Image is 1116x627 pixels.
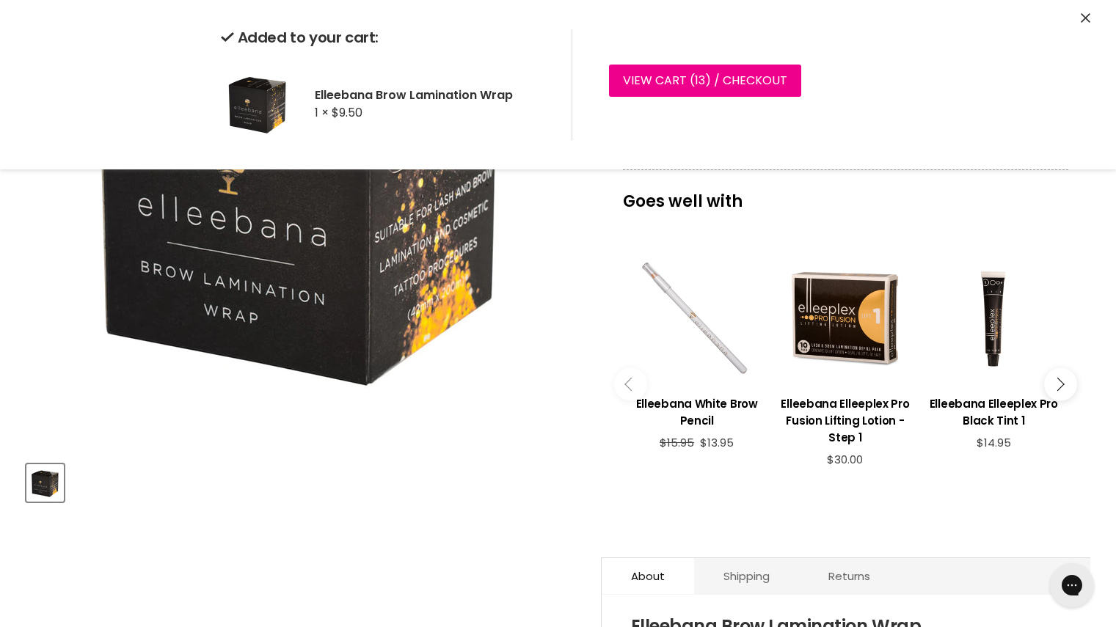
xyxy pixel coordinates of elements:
a: View product:Elleebana Elleeplex Pro Fusion Lifting Lotion - Step 1 [778,384,912,453]
a: About [602,558,694,594]
span: $30.00 [827,452,863,467]
h2: Elleebana Brow Lamination Wrap [315,87,548,103]
a: View cart (13) / Checkout [609,65,801,97]
h3: Elleebana Elleeplex Pro Black Tint 1 [927,395,1060,429]
button: Close [1081,11,1090,26]
span: 13 [695,72,705,89]
span: $14.95 [977,435,1011,450]
p: Goes well with [623,169,1068,218]
button: Elleebana Brow Lamination Wrap [26,464,64,502]
h3: Elleebana Elleeplex Pro Fusion Lifting Lotion - Step 1 [778,395,912,446]
a: Returns [799,558,900,594]
iframe: Gorgias live chat messenger [1043,558,1101,612]
a: View product:Elleebana White Brow Pencil [630,384,764,436]
span: $9.50 [332,104,362,121]
div: Product thumbnails [24,460,577,502]
span: 1 × [315,104,329,121]
span: $15.95 [660,435,694,450]
span: $13.95 [700,435,734,450]
h2: Added to your cart: [221,29,548,46]
h3: Elleebana White Brow Pencil [630,395,764,429]
img: Elleebana Brow Lamination Wrap [28,466,62,500]
a: View product:Elleebana Elleeplex Pro Black Tint 1 [927,384,1060,436]
img: Elleebana Brow Lamination Wrap [221,67,294,140]
a: Shipping [694,558,799,594]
